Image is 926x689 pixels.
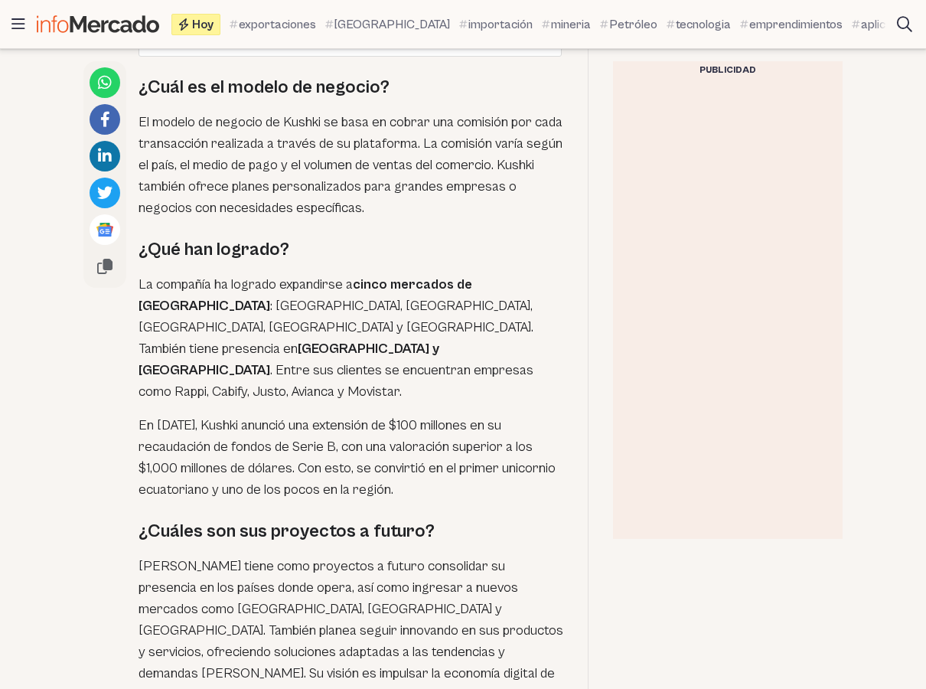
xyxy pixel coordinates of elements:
h2: ¿Cuál es el modelo de negocio? [139,75,563,100]
h2: ¿Cuáles son sus proyectos a futuro? [139,519,563,544]
a: importación [459,15,533,34]
span: [GEOGRAPHIC_DATA] [334,15,450,34]
span: emprendimientos [749,15,843,34]
a: exportaciones [230,15,316,34]
span: tecnologia [676,15,731,34]
p: El modelo de negocio de Kushki se basa en cobrar una comisión por cada transacción realizada a tr... [139,112,563,219]
img: Infomercado Ecuador logo [37,15,159,33]
span: importación [468,15,533,34]
a: mineria [542,15,591,34]
a: [GEOGRAPHIC_DATA] [325,15,450,34]
span: mineria [551,15,591,34]
p: La compañía ha logrado expandirse a : [GEOGRAPHIC_DATA], [GEOGRAPHIC_DATA], [GEOGRAPHIC_DATA], [G... [139,274,563,403]
span: Petróleo [609,15,657,34]
p: En [DATE], Kushki anunció una extensión de $100 millones en su recaudación de fondos de Serie B, ... [139,415,563,501]
div: Publicidad [613,61,843,80]
span: exportaciones [239,15,316,34]
img: Google News logo [96,220,114,239]
a: Petróleo [600,15,657,34]
strong: [GEOGRAPHIC_DATA] y [GEOGRAPHIC_DATA] [139,341,439,378]
a: tecnologia [667,15,731,34]
strong: cinco mercados de [GEOGRAPHIC_DATA] [139,276,472,314]
h2: ¿Qué han logrado? [139,237,563,262]
a: emprendimientos [740,15,843,34]
span: Hoy [192,18,214,31]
